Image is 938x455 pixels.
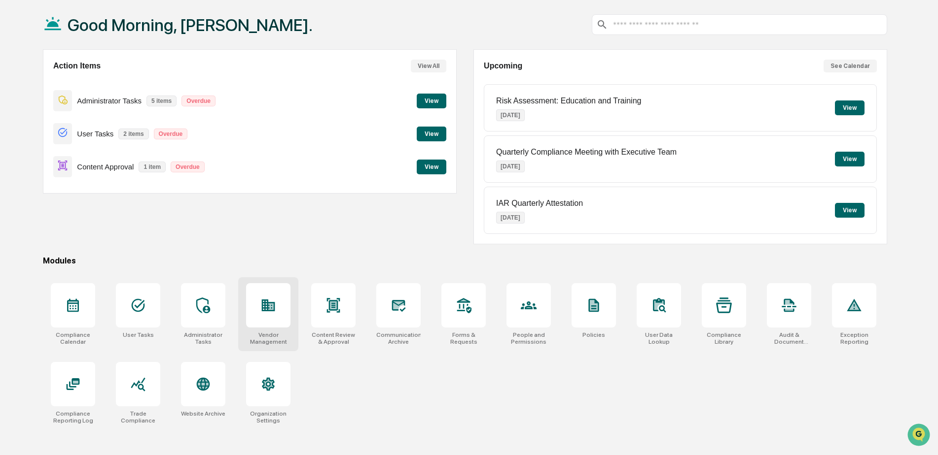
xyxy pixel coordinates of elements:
h2: Upcoming [484,62,522,70]
p: 2 items [118,129,148,139]
h2: Action Items [53,62,101,70]
div: 🔎 [10,144,18,152]
div: Start new chat [34,75,162,85]
div: Vendor Management [246,331,290,345]
div: Compliance Calendar [51,331,95,345]
button: View [417,127,446,141]
a: View [417,162,446,171]
a: 🔎Data Lookup [6,139,66,157]
button: View [417,160,446,174]
div: User Tasks [123,331,154,338]
div: 🗄️ [72,125,79,133]
p: Administrator Tasks [77,97,142,105]
p: [DATE] [496,212,525,224]
p: Quarterly Compliance Meeting with Executive Team [496,148,677,157]
a: 🖐️Preclearance [6,120,68,138]
h1: Good Morning, [PERSON_NAME]. [68,15,313,35]
button: View All [411,60,446,72]
p: User Tasks [77,130,113,138]
p: [DATE] [496,161,525,172]
button: View [835,203,865,218]
a: View [417,96,446,105]
p: Overdue [181,96,216,106]
span: Attestations [81,124,122,134]
div: Organization Settings [246,410,290,424]
a: View [417,129,446,138]
p: 1 item [139,162,166,172]
iframe: Open customer support [906,422,933,449]
p: 5 items [146,96,177,106]
button: See Calendar [824,60,877,72]
a: 🗄️Attestations [68,120,126,138]
div: 🖐️ [10,125,18,133]
p: Overdue [154,129,188,139]
div: People and Permissions [506,331,551,345]
p: [DATE] [496,109,525,121]
button: Start new chat [168,78,180,90]
div: Forms & Requests [441,331,486,345]
button: View [835,152,865,166]
button: View [417,94,446,108]
div: We're available if you need us! [34,85,125,93]
div: Audit & Document Logs [767,331,811,345]
div: Policies [582,331,605,338]
a: Powered byPylon [70,166,119,174]
div: Modules [43,256,887,265]
p: Risk Assessment: Education and Training [496,97,641,105]
span: Preclearance [20,124,64,134]
div: Content Review & Approval [311,331,356,345]
div: Trade Compliance [116,410,160,424]
p: How can we help? [10,21,180,36]
div: Exception Reporting [832,331,876,345]
p: Content Approval [77,162,134,171]
p: Overdue [171,162,205,172]
div: Communications Archive [376,331,421,345]
p: IAR Quarterly Attestation [496,199,583,208]
span: Data Lookup [20,143,62,153]
div: User Data Lookup [637,331,681,345]
span: Pylon [98,167,119,174]
div: Website Archive [181,410,225,417]
button: View [835,100,865,115]
div: Compliance Library [702,331,746,345]
div: Compliance Reporting Log [51,410,95,424]
img: 1746055101610-c473b297-6a78-478c-a979-82029cc54cd1 [10,75,28,93]
div: Administrator Tasks [181,331,225,345]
